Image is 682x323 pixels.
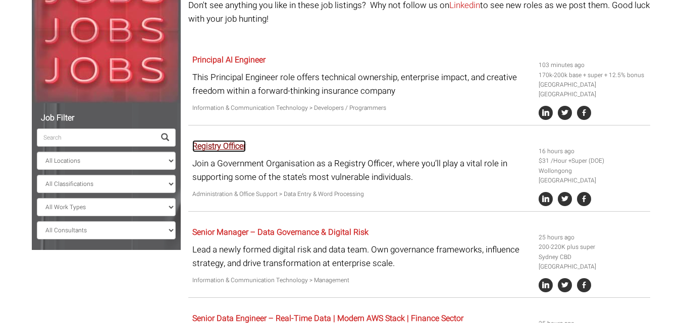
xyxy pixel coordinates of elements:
li: [GEOGRAPHIC_DATA] [GEOGRAPHIC_DATA] [539,80,647,99]
li: 200-220K plus super [539,242,647,252]
a: Principal AI Engineer [192,54,266,66]
p: Administration & Office Support > Data Entry & Word Processing [192,189,531,199]
li: 25 hours ago [539,233,647,242]
li: Sydney CBD [GEOGRAPHIC_DATA] [539,252,647,272]
p: Information & Communication Technology > Management [192,276,531,285]
p: This Principal Engineer role offers technical ownership, enterprise impact, and creative freedom ... [192,71,531,98]
p: Join a Government Organisation as a Registry Officer, where you’ll play a vital role in supportin... [192,157,531,184]
li: $31 /Hour +Super (DOE) [539,156,647,166]
a: Senior Manager – Data Governance & Digital Risk [192,226,369,238]
p: Lead a newly formed digital risk and data team. Own governance frameworks, influence strategy, an... [192,243,531,270]
li: 16 hours ago [539,147,647,156]
a: Registry Officer [192,140,246,152]
li: Wollongong [GEOGRAPHIC_DATA] [539,166,647,185]
h5: Job Filter [37,114,176,123]
input: Search [37,128,155,147]
p: Information & Communication Technology > Developers / Programmers [192,103,531,113]
li: 170k-200k base + super + 12.5% bonus [539,71,647,80]
li: 103 minutes ago [539,60,647,70]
